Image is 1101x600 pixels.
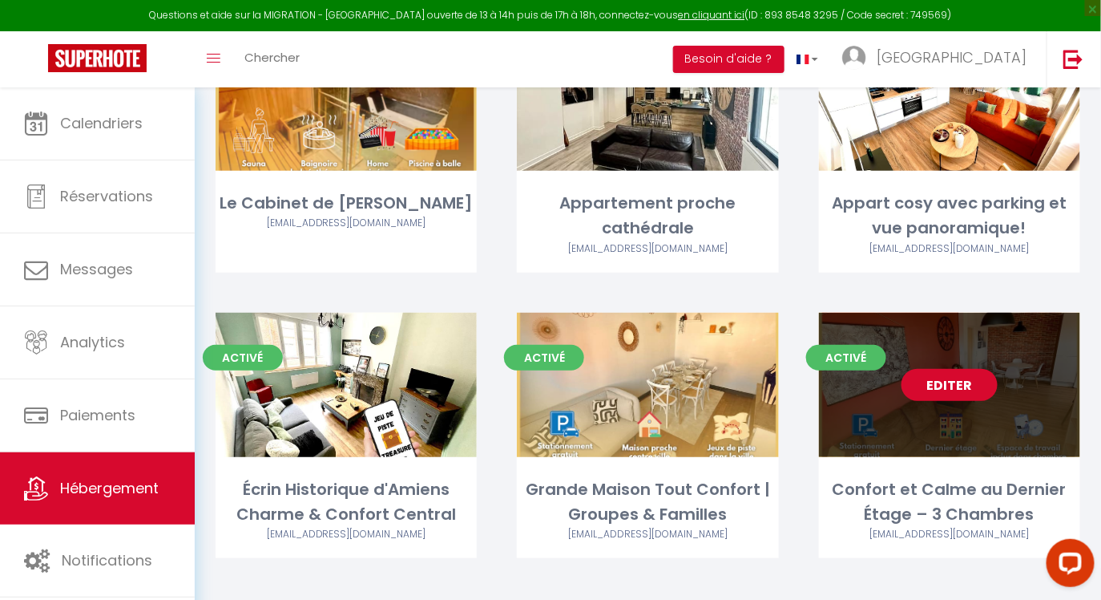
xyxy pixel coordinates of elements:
img: Super Booking [48,44,147,72]
div: Le Cabinet de [PERSON_NAME] [216,191,477,216]
span: Chercher [244,49,300,66]
a: Editer [599,369,696,401]
div: Airbnb [517,241,778,257]
span: Messages [60,259,133,279]
div: Airbnb [216,527,477,542]
span: [GEOGRAPHIC_DATA] [877,47,1026,67]
span: Hébergement [60,478,159,498]
a: Editer [298,83,394,115]
span: Activé [203,345,283,371]
div: Écrin Historique d'Amiens Charme & Confort Central [216,477,477,528]
span: Notifications [62,550,152,570]
a: Editer [901,369,998,401]
span: Activé [504,345,584,371]
span: Analytics [60,332,125,352]
img: ... [842,46,866,70]
div: Appart cosy avec parking et vue panoramique! [819,191,1080,241]
div: Airbnb [216,216,477,231]
a: Chercher [232,31,312,87]
span: Réservations [60,186,153,206]
div: Airbnb [819,241,1080,257]
div: Airbnb [517,527,778,542]
a: Editer [901,83,998,115]
div: Confort et Calme au Dernier Étage – 3 Chambres [819,477,1080,528]
a: en cliquant ici [679,8,745,22]
a: Editer [599,83,696,115]
button: Besoin d'aide ? [673,46,784,73]
span: Activé [806,345,886,371]
div: Airbnb [819,527,1080,542]
iframe: LiveChat chat widget [1034,533,1101,600]
img: logout [1063,49,1083,69]
div: Appartement proche cathédrale [517,191,778,241]
span: Calendriers [60,113,143,133]
div: Grande Maison Tout Confort | Groupes & Familles [517,477,778,528]
a: ... [GEOGRAPHIC_DATA] [830,31,1047,87]
a: Editer [298,369,394,401]
span: Paiements [60,405,135,425]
